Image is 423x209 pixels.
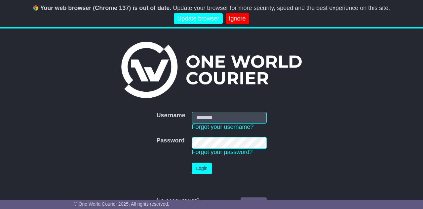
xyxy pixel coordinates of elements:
a: Ignore [226,13,249,24]
div: No account yet? [156,197,266,205]
b: Your web browser (Chrome 137) is out of date. [40,5,172,11]
span: Update your browser for more security, speed and the best experience on this site. [173,5,390,11]
span: © One World Courier 2025. All rights reserved. [74,201,169,207]
img: One World [121,42,302,98]
a: Register [241,197,266,209]
a: Forgot your username? [192,124,254,130]
button: Login [192,163,212,174]
label: Username [156,112,185,119]
a: Update browser [174,13,222,24]
label: Password [156,137,184,144]
a: Forgot your password? [192,149,253,155]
